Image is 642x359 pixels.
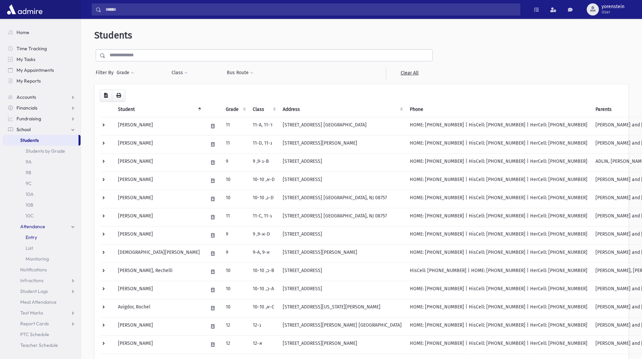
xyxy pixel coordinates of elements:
[279,135,406,153] td: [STREET_ADDRESS][PERSON_NAME]
[222,281,249,299] td: 10
[602,9,624,15] span: User
[249,153,279,172] td: ג-9, 9-B
[249,117,279,135] td: 11-A, 11-ד
[3,318,81,329] a: Report Cards
[3,124,81,135] a: School
[3,76,81,86] a: My Reports
[3,243,81,253] a: List
[26,245,33,251] span: List
[101,3,520,16] input: Search
[20,267,47,273] span: Notifications
[222,263,249,281] td: 10
[3,135,79,146] a: Students
[406,153,591,172] td: HOME: [PHONE_NUMBER] | HisCell: [PHONE_NUMBER] | HerCell: [PHONE_NUMBER]
[222,335,249,354] td: 12
[602,4,624,9] span: yorenstein
[114,208,204,226] td: [PERSON_NAME]
[222,208,249,226] td: 11
[406,335,591,354] td: HOME: [PHONE_NUMBER] | HisCell: [PHONE_NUMBER] | HerCell: [PHONE_NUMBER]
[406,317,591,335] td: HOME: [PHONE_NUMBER] | HisCell: [PHONE_NUMBER] | HerCell: [PHONE_NUMBER]
[3,253,81,264] a: Monitoring
[17,116,41,122] span: Fundraising
[3,340,81,351] a: Teacher Schedule
[279,172,406,190] td: [STREET_ADDRESS]
[222,153,249,172] td: 9
[3,329,81,340] a: PTC Schedule
[249,226,279,244] td: א-9, 9-D
[279,153,406,172] td: [STREET_ADDRESS]
[249,335,279,354] td: 12-א
[279,335,406,354] td: [STREET_ADDRESS][PERSON_NAME]
[249,172,279,190] td: 10-א, 10-D
[406,281,591,299] td: HOME: [PHONE_NUMBER] | HisCell: [PHONE_NUMBER] | HerCell: [PHONE_NUMBER]
[222,102,249,117] th: Grade: activate to sort column ascending
[222,190,249,208] td: 10
[249,263,279,281] td: 10-ב, 10-B
[3,189,81,200] a: 10A
[249,281,279,299] td: 10-ב, 10-A
[100,90,112,102] button: CSV
[406,244,591,263] td: HOME: [PHONE_NUMBER] | HisCell: [PHONE_NUMBER] | HerCell: [PHONE_NUMBER]
[249,317,279,335] td: 12-ג
[3,167,81,178] a: 9B
[3,232,81,243] a: Entry
[3,264,81,275] a: Notifications
[3,43,81,54] a: Time Tracking
[114,102,204,117] th: Student: activate to sort column descending
[17,94,36,100] span: Accounts
[17,67,54,73] span: My Appointments
[222,172,249,190] td: 10
[279,263,406,281] td: [STREET_ADDRESS]
[249,190,279,208] td: 10-ג, 10-D
[94,30,132,41] span: Students
[406,190,591,208] td: HOME: [PHONE_NUMBER] | HisCell: [PHONE_NUMBER] | HerCell: [PHONE_NUMBER]
[114,263,204,281] td: [PERSON_NAME], Rechelli
[114,135,204,153] td: [PERSON_NAME]
[5,3,44,16] img: AdmirePro
[3,65,81,76] a: My Appointments
[20,288,48,294] span: Student Logs
[3,27,81,38] a: Home
[20,137,39,143] span: Students
[406,226,591,244] td: HOME: [PHONE_NUMBER] | HisCell: [PHONE_NUMBER] | HerCell: [PHONE_NUMBER]
[3,200,81,210] a: 10B
[17,46,47,52] span: Time Tracking
[279,226,406,244] td: [STREET_ADDRESS]
[3,156,81,167] a: 9A
[20,342,58,348] span: Teacher Schedule
[114,317,204,335] td: [PERSON_NAME]
[222,226,249,244] td: 9
[249,135,279,153] td: 11-D, 11-ג
[279,208,406,226] td: [STREET_ADDRESS] [GEOGRAPHIC_DATA], NJ 08757
[114,117,204,135] td: [PERSON_NAME]
[26,234,37,240] span: Entry
[3,102,81,113] a: Financials
[3,113,81,124] a: Fundraising
[3,54,81,65] a: My Tasks
[222,135,249,153] td: 11
[279,299,406,317] td: [STREET_ADDRESS][US_STATE][PERSON_NAME]
[20,223,45,230] span: Attendance
[249,102,279,117] th: Class: activate to sort column ascending
[222,117,249,135] td: 11
[249,208,279,226] td: 11-C, 11-ג
[3,286,81,297] a: Student Logs
[222,244,249,263] td: 9
[406,208,591,226] td: HOME: [PHONE_NUMBER] | HisCell: [PHONE_NUMBER] | HerCell: [PHONE_NUMBER]
[114,335,204,354] td: [PERSON_NAME]
[114,190,204,208] td: [PERSON_NAME]
[3,221,81,232] a: Attendance
[114,226,204,244] td: [PERSON_NAME]
[279,190,406,208] td: [STREET_ADDRESS] [GEOGRAPHIC_DATA], NJ 08757
[386,67,433,79] a: Clear All
[114,172,204,190] td: [PERSON_NAME]
[20,331,49,337] span: PTC Schedule
[3,92,81,102] a: Accounts
[406,299,591,317] td: HOME: [PHONE_NUMBER] | HisCell: [PHONE_NUMBER] | HerCell: [PHONE_NUMBER]
[114,244,204,263] td: [DEMOGRAPHIC_DATA][PERSON_NAME]
[20,277,43,283] span: Infractions
[17,56,35,62] span: My Tasks
[249,244,279,263] td: 9-A, א-9
[3,210,81,221] a: 10C
[26,256,49,262] span: Monitoring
